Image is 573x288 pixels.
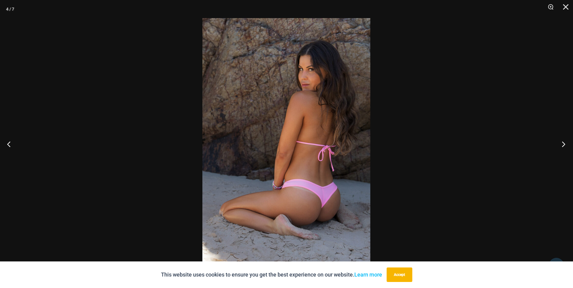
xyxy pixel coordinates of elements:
p: This website uses cookies to ensure you get the best experience on our website. [161,270,382,279]
a: Learn more [354,271,382,278]
button: Next [550,129,573,159]
button: Accept [387,267,412,282]
div: 4 / 7 [6,5,14,14]
img: Link Pop Pink 3070 Top 4955 Bottom 05 [202,18,370,270]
